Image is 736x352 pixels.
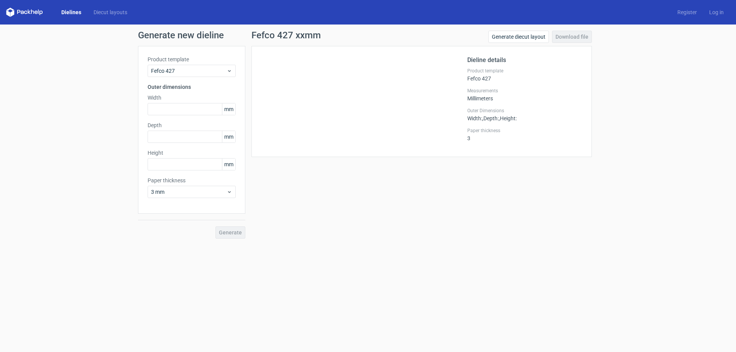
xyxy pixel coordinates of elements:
h3: Outer dimensions [148,83,236,91]
h1: Fefco 427 xxmm [251,31,321,40]
div: 3 [467,128,582,141]
span: Width : [467,115,482,121]
label: Paper thickness [148,177,236,184]
span: , Height : [499,115,517,121]
span: mm [222,159,235,170]
label: Depth [148,121,236,129]
div: Millimeters [467,88,582,102]
label: Height [148,149,236,157]
span: 3 mm [151,188,227,196]
label: Paper thickness [467,128,582,134]
a: Register [671,8,703,16]
span: mm [222,131,235,142]
span: mm [222,103,235,115]
h2: Dieline details [467,56,582,65]
a: Generate diecut layout [488,31,549,43]
label: Product template [148,56,236,63]
div: Fefco 427 [467,68,582,82]
label: Measurements [467,88,582,94]
span: , Depth : [482,115,499,121]
a: Diecut layouts [87,8,133,16]
label: Outer Dimensions [467,108,582,114]
label: Width [148,94,236,102]
a: Log in [703,8,730,16]
a: Dielines [55,8,87,16]
h1: Generate new dieline [138,31,598,40]
label: Product template [467,68,582,74]
span: Fefco 427 [151,67,227,75]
